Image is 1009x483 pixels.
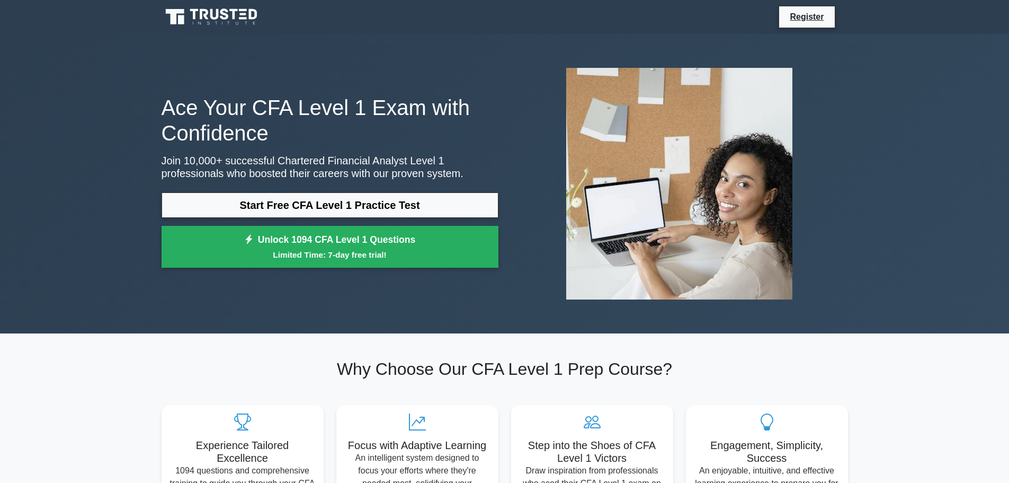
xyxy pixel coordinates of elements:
[175,249,485,261] small: Limited Time: 7-day free trial!
[162,154,498,180] p: Join 10,000+ successful Chartered Financial Analyst Level 1 professionals who boosted their caree...
[162,192,498,218] a: Start Free CFA Level 1 Practice Test
[170,439,315,464] h5: Experience Tailored Excellence
[162,226,498,268] a: Unlock 1094 CFA Level 1 QuestionsLimited Time: 7-day free trial!
[162,95,498,146] h1: Ace Your CFA Level 1 Exam with Confidence
[694,439,840,464] h5: Engagement, Simplicity, Success
[520,439,665,464] h5: Step into the Shoes of CFA Level 1 Victors
[345,439,490,452] h5: Focus with Adaptive Learning
[783,10,830,23] a: Register
[162,359,848,379] h2: Why Choose Our CFA Level 1 Prep Course?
